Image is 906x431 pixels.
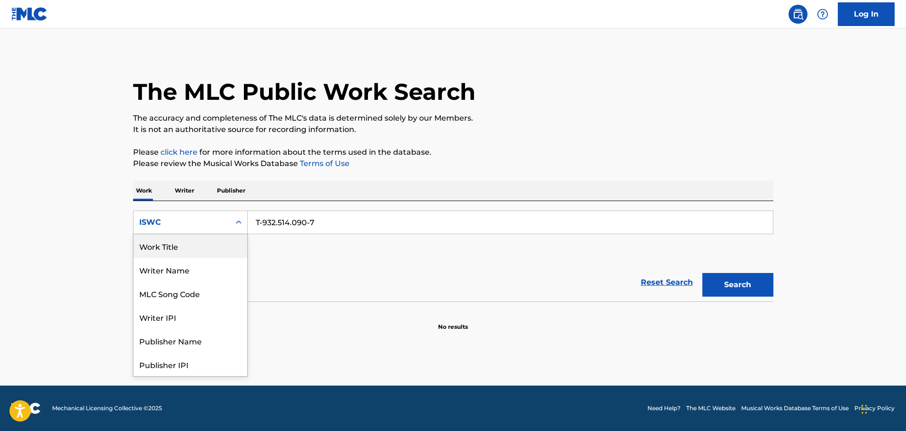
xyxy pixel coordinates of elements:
[636,272,698,293] a: Reset Search
[647,404,681,413] a: Need Help?
[861,395,867,423] div: Drag
[686,404,736,413] a: The MLC Website
[789,5,807,24] a: Public Search
[52,404,162,413] span: Mechanical Licensing Collective © 2025
[813,5,832,24] div: Help
[792,9,804,20] img: search
[134,305,247,329] div: Writer IPI
[817,9,828,20] img: help
[11,7,48,21] img: MLC Logo
[741,404,849,413] a: Musical Works Database Terms of Use
[133,124,773,135] p: It is not an authoritative source for recording information.
[161,148,197,157] a: click here
[133,113,773,124] p: The accuracy and completeness of The MLC's data is determined solely by our Members.
[134,352,247,376] div: Publisher IPI
[134,258,247,281] div: Writer Name
[139,217,224,228] div: ISWC
[838,2,895,26] a: Log In
[859,386,906,431] iframe: Chat Widget
[702,273,773,297] button: Search
[133,158,773,169] p: Please review the Musical Works Database
[134,329,247,352] div: Publisher Name
[134,281,247,305] div: MLC Song Code
[11,403,41,414] img: logo
[298,159,350,168] a: Terms of Use
[133,78,475,106] h1: The MLC Public Work Search
[133,147,773,158] p: Please for more information about the terms used in the database.
[133,181,155,201] p: Work
[438,311,468,331] p: No results
[854,404,895,413] a: Privacy Policy
[133,211,773,301] form: Search Form
[214,181,248,201] p: Publisher
[172,181,197,201] p: Writer
[134,234,247,258] div: Work Title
